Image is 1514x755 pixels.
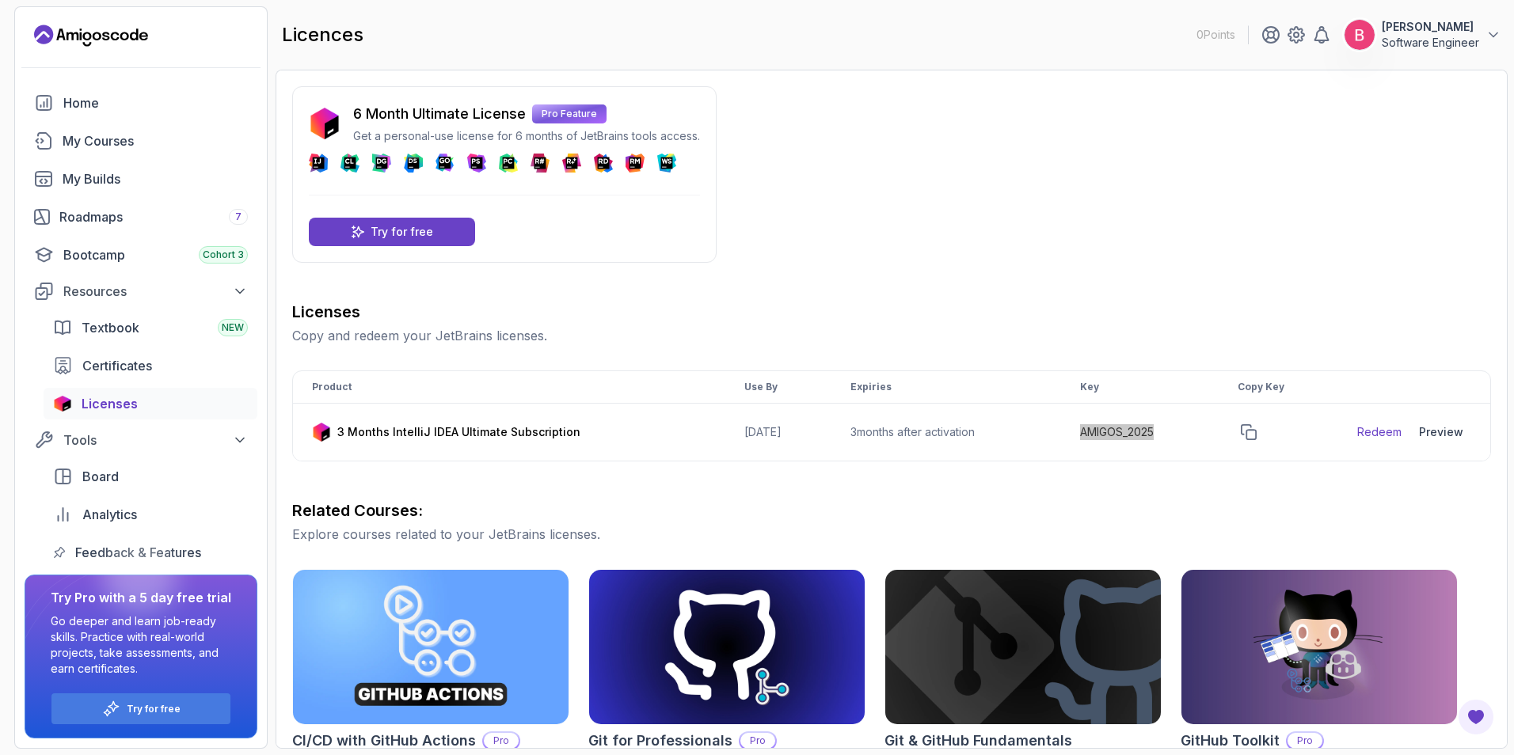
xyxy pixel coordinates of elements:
[831,404,1060,461] td: 3 months after activation
[1457,698,1495,736] button: Open Feedback Button
[59,207,248,226] div: Roadmaps
[1419,424,1463,440] div: Preview
[25,277,257,305] button: Resources
[44,388,257,419] a: licenses
[53,396,72,412] img: jetbrains icon
[44,312,257,343] a: textbook
[25,87,257,119] a: home
[25,239,257,271] a: bootcamp
[309,218,475,246] a: Try for free
[63,131,248,150] div: My Courses
[725,404,831,461] td: [DATE]
[63,93,248,112] div: Home
[1288,733,1322,749] p: Pro
[63,169,248,188] div: My Builds
[82,318,139,337] span: Textbook
[1357,424,1402,440] a: Redeem
[292,326,1491,345] p: Copy and redeem your JetBrains licenses.
[203,249,244,261] span: Cohort 3
[1061,371,1219,404] th: Key
[337,424,580,440] p: 3 Months IntelliJ IDEA Ultimate Subscription
[1219,371,1338,404] th: Copy Key
[63,282,248,301] div: Resources
[292,730,476,752] h2: CI/CD with GitHub Actions
[51,613,231,677] p: Go deeper and learn job-ready skills. Practice with real-world projects, take assessments, and ea...
[293,570,569,724] img: CI/CD with GitHub Actions card
[532,104,607,123] p: Pro Feature
[884,730,1072,752] h2: Git & GitHub Fundamentals
[235,211,242,223] span: 7
[885,570,1161,724] img: Git & GitHub Fundamentals card
[293,371,725,404] th: Product
[82,467,119,486] span: Board
[44,350,257,381] a: certificates
[282,22,363,47] h2: licences
[63,431,248,450] div: Tools
[82,394,138,413] span: Licenses
[353,128,700,144] p: Get a personal-use license for 6 months of JetBrains tools access.
[309,108,340,139] img: jetbrains icon
[82,356,152,375] span: Certificates
[1344,19,1501,51] button: user profile image[PERSON_NAME]Software Engineer
[588,730,732,752] h2: Git for Professionals
[292,525,1491,544] p: Explore courses related to your JetBrains licenses.
[222,321,244,334] span: NEW
[25,125,257,157] a: courses
[725,371,831,404] th: Use By
[353,103,526,125] p: 6 Month Ultimate License
[63,245,248,264] div: Bootcamp
[44,499,257,530] a: analytics
[740,733,775,749] p: Pro
[51,692,231,725] button: Try for free
[25,163,257,195] a: builds
[371,224,433,240] p: Try for free
[1196,27,1235,43] p: 0 Points
[1382,19,1479,35] p: [PERSON_NAME]
[82,505,137,524] span: Analytics
[25,201,257,233] a: roadmaps
[1345,20,1375,50] img: user profile image
[1382,35,1479,51] p: Software Engineer
[292,301,1491,323] h3: Licenses
[127,703,181,715] a: Try for free
[44,537,257,568] a: feedback
[1181,570,1457,724] img: GitHub Toolkit card
[292,499,1491,522] h3: Related Courses:
[44,461,257,492] a: board
[34,23,148,48] a: Landing page
[1238,421,1260,443] button: copy-button
[25,426,257,454] button: Tools
[484,733,519,749] p: Pro
[1411,416,1471,448] button: Preview
[75,543,201,562] span: Feedback & Features
[831,371,1060,404] th: Expiries
[589,570,865,724] img: Git for Professionals card
[312,423,331,442] img: jetbrains icon
[1061,404,1219,461] td: AMIGOS_2025
[1181,730,1280,752] h2: GitHub Toolkit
